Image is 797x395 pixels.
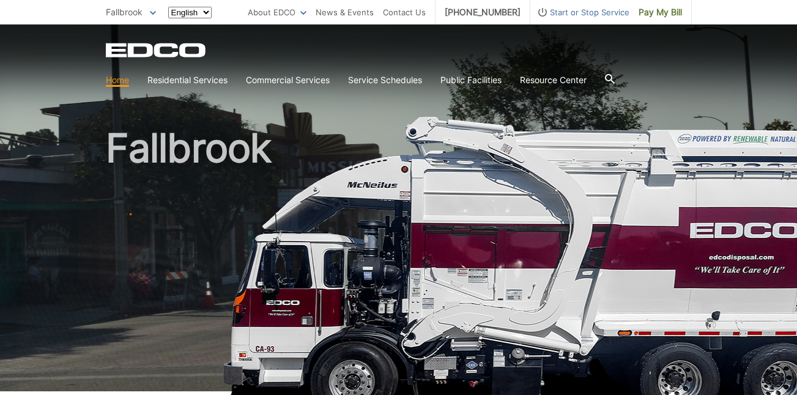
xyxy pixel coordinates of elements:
a: Commercial Services [246,73,330,87]
a: Contact Us [383,6,426,19]
span: Fallbrook [106,7,143,17]
a: EDCD logo. Return to the homepage. [106,43,207,57]
a: About EDCO [248,6,306,19]
a: News & Events [316,6,374,19]
a: Residential Services [147,73,228,87]
span: Pay My Bill [639,6,682,19]
select: Select a language [168,7,212,18]
a: Resource Center [520,73,587,87]
a: Service Schedules [348,73,422,87]
a: Home [106,73,129,87]
a: Public Facilities [440,73,502,87]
